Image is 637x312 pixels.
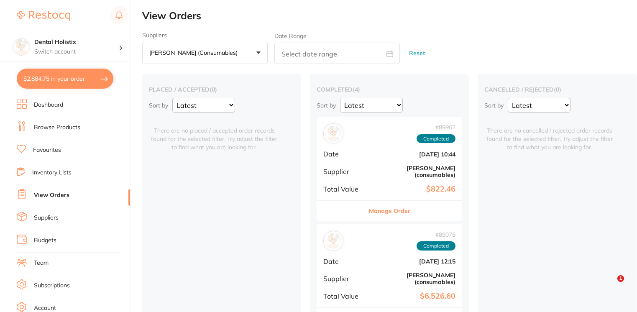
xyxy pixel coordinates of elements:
span: 1 [617,275,624,282]
label: Date Range [274,33,307,39]
span: Completed [417,134,455,143]
span: Total Value [323,292,365,300]
a: Browse Products [34,123,80,132]
b: [DATE] 10:44 [372,151,455,158]
span: Completed [417,241,455,251]
span: # 89075 [417,231,455,238]
p: [PERSON_NAME] (consumables) [149,49,241,56]
span: Date [323,258,365,265]
button: Reset [407,42,427,64]
span: Date [323,150,365,158]
input: Select date range [274,43,400,64]
a: Subscriptions [34,281,70,290]
h2: cancelled / rejected ( 0 ) [484,86,630,93]
span: # 89962 [417,124,455,130]
p: Sort by [149,102,168,109]
h2: View Orders [142,10,637,22]
label: Suppliers [142,32,268,38]
b: $822.46 [372,185,455,194]
h2: completed ( 4 ) [317,86,462,93]
a: Dashboard [34,101,63,109]
button: Manage Order [369,201,410,221]
p: Switch account [34,48,119,56]
p: Sort by [484,102,504,109]
b: [PERSON_NAME] (consumables) [372,272,455,285]
a: Suppliers [34,214,59,222]
span: Total Value [323,185,365,193]
img: Henry Schein Halas (consumables) [325,233,341,249]
span: There are no cancelled / rejected order records found for the selected filter. Try adjust the fil... [484,117,615,151]
b: [DATE] 12:15 [372,258,455,265]
a: View Orders [34,191,69,199]
span: There are no placed / accepted order records found for the selected filter. Try adjust the filter... [149,117,279,151]
iframe: Intercom live chat [600,275,620,295]
b: [PERSON_NAME] (consumables) [372,165,455,178]
a: Team [34,259,49,267]
h4: Dental Holistix [34,38,119,46]
img: Dental Holistix [13,38,30,55]
img: Restocq Logo [17,11,70,21]
img: Henry Schein Halas (consumables) [325,125,341,141]
p: Sort by [317,102,336,109]
a: Restocq Logo [17,6,70,26]
h2: placed / accepted ( 0 ) [149,86,294,93]
a: Inventory Lists [32,169,72,177]
button: [PERSON_NAME] (consumables) [142,42,268,64]
b: $6,526.60 [372,292,455,301]
span: Supplier [323,168,365,175]
a: Favourites [33,146,61,154]
button: $2,884.75 in your order [17,69,113,89]
span: Supplier [323,275,365,282]
a: Budgets [34,236,56,245]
